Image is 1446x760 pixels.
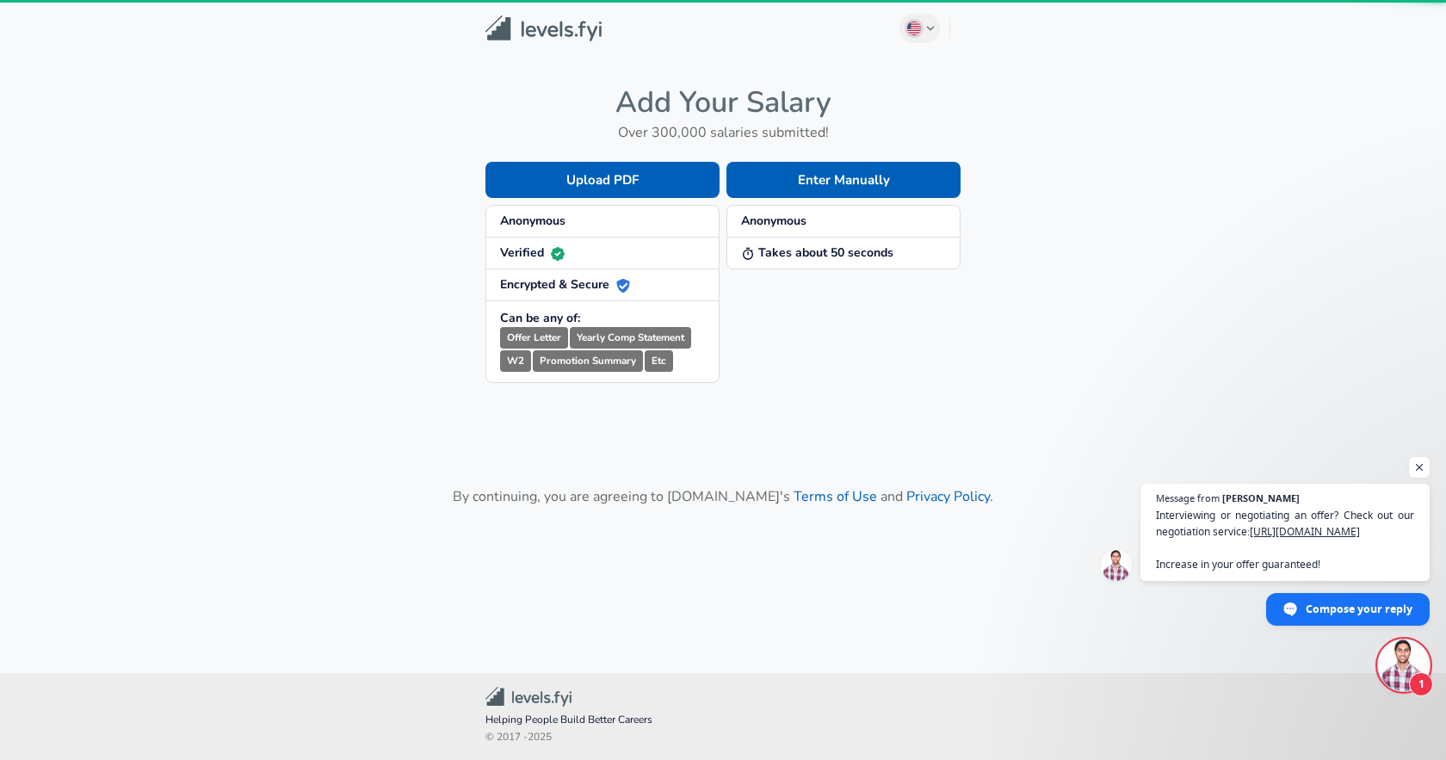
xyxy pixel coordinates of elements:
strong: Takes about 50 seconds [741,244,893,261]
span: [PERSON_NAME] [1222,493,1300,503]
small: Promotion Summary [533,350,643,372]
strong: Anonymous [741,213,806,229]
img: English (US) [907,22,921,35]
strong: Verified [500,244,565,261]
div: Open chat [1378,640,1430,691]
small: Offer Letter [500,327,568,349]
span: © 2017 - 2025 [485,729,961,746]
button: Upload PDF [485,162,720,198]
button: English (US) [899,14,941,43]
span: Helping People Build Better Careers [485,712,961,729]
small: Etc [645,350,673,372]
span: Message from [1156,493,1220,503]
span: Interviewing or negotiating an offer? Check out our negotiation service: Increase in your offer g... [1156,507,1414,572]
small: Yearly Comp Statement [570,327,691,349]
button: Enter Manually [726,162,961,198]
span: Compose your reply [1306,594,1412,624]
strong: Anonymous [500,213,565,229]
strong: Encrypted & Secure [500,276,630,293]
strong: Can be any of: [500,310,580,326]
a: Privacy Policy [906,487,990,506]
h6: Over 300,000 salaries submitted! [485,120,961,145]
img: Levels.fyi [485,15,602,42]
img: Levels.fyi Community [485,687,572,707]
h4: Add Your Salary [485,84,961,120]
small: W2 [500,350,531,372]
span: 1 [1409,672,1433,696]
a: Terms of Use [794,487,877,506]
